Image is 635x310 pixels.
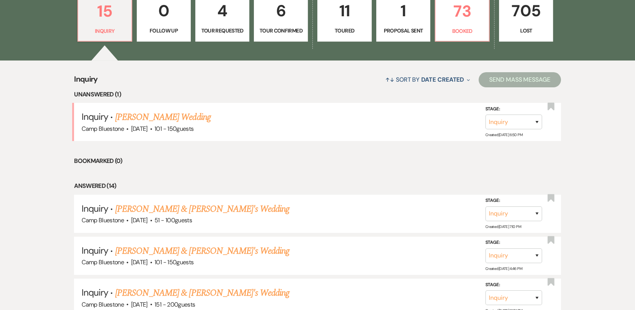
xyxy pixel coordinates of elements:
[385,76,394,84] span: ↑↓
[485,105,542,113] label: Stage:
[74,181,561,191] li: Answered (14)
[82,216,124,224] span: Camp Bluestone
[142,26,186,35] p: Follow Up
[421,76,464,84] span: Date Created
[82,203,108,214] span: Inquiry
[115,286,290,300] a: [PERSON_NAME] & [PERSON_NAME]'s Wedding
[131,301,148,308] span: [DATE]
[485,281,542,289] label: Stage:
[83,27,127,35] p: Inquiry
[485,224,521,229] span: Created: [DATE] 7:10 PM
[115,244,290,258] a: [PERSON_NAME] & [PERSON_NAME]'s Wedding
[82,125,124,133] span: Camp Bluestone
[131,258,148,266] span: [DATE]
[382,70,473,90] button: Sort By Date Created
[259,26,303,35] p: Tour Confirmed
[82,111,108,122] span: Inquiry
[131,125,148,133] span: [DATE]
[115,202,290,216] a: [PERSON_NAME] & [PERSON_NAME]'s Wedding
[155,258,193,266] span: 101 - 150 guests
[82,258,124,266] span: Camp Bluestone
[485,132,522,137] span: Created: [DATE] 6:50 PM
[485,266,522,271] span: Created: [DATE] 4:46 PM
[82,287,108,298] span: Inquiry
[155,125,193,133] span: 101 - 150 guests
[82,301,124,308] span: Camp Bluestone
[155,301,195,308] span: 151 - 200 guests
[155,216,192,224] span: 51 - 100 guests
[74,73,98,90] span: Inquiry
[479,72,561,87] button: Send Mass Message
[381,26,425,35] p: Proposal Sent
[74,156,561,166] li: Bookmarked (0)
[485,197,542,205] label: Stage:
[485,239,542,247] label: Stage:
[131,216,148,224] span: [DATE]
[82,245,108,256] span: Inquiry
[74,90,561,99] li: Unanswered (1)
[322,26,366,35] p: Toured
[115,110,211,124] a: [PERSON_NAME] Wedding
[440,27,484,35] p: Booked
[200,26,244,35] p: Tour Requested
[504,26,548,35] p: Lost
